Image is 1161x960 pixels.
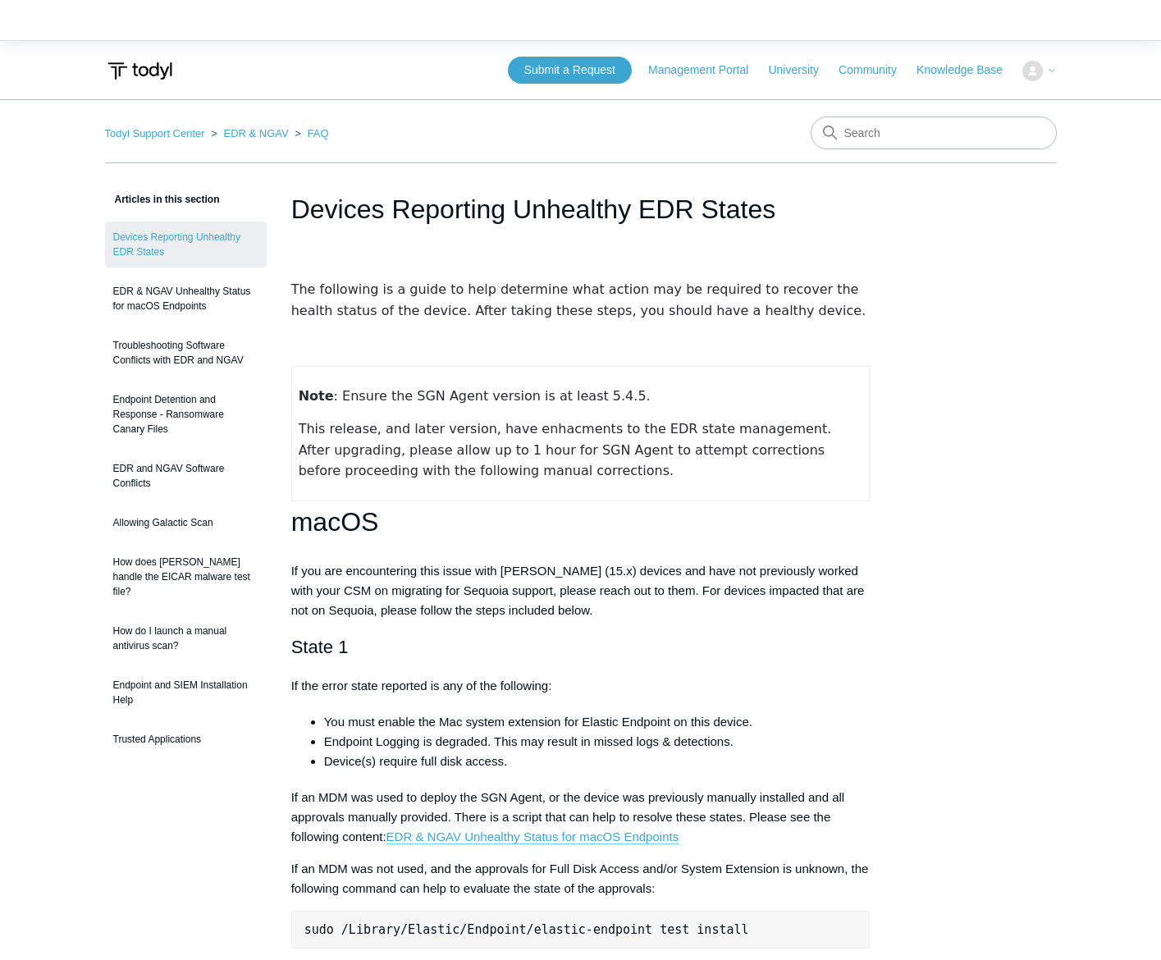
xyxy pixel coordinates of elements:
[299,388,651,404] span: : Ensure the SGN Agent version is at least 5.4.5.
[299,388,334,404] strong: Note
[839,62,913,79] a: Community
[105,194,220,205] span: Articles in this section
[324,712,871,732] li: You must enable the Mac system extension for Elastic Endpoint on this device.
[386,830,679,844] a: EDR & NGAV Unhealthy Status for macOS Endpoints
[308,127,329,139] a: FAQ
[105,546,267,607] a: How does [PERSON_NAME] handle the EICAR malware test file?
[105,127,208,139] li: Todyl Support Center
[105,56,175,86] img: Todyl Support Center Help Center home page
[291,127,328,139] li: FAQ
[105,615,267,661] a: How do I launch a manual antivirus scan?
[105,507,267,538] a: Allowing Galactic Scan
[208,127,291,139] li: EDR & NGAV
[105,330,267,376] a: Troubleshooting Software Conflicts with EDR and NGAV
[223,127,288,139] a: EDR & NGAV
[105,724,267,755] a: Trusted Applications
[105,127,205,139] a: Todyl Support Center
[291,190,871,229] h1: Devices Reporting Unhealthy EDR States
[105,384,267,445] a: Endpoint Detention and Response - Ransomware Canary Files
[105,222,267,267] a: Devices Reporting Unhealthy EDR States
[291,676,871,696] p: If the error state reported is any of the following:
[768,62,834,79] a: University
[291,633,871,661] h2: State 1
[324,752,871,771] li: Device(s) require full disk access.
[508,57,632,84] a: Submit a Request
[299,421,836,478] span: This release, and later version, have enhacments to the EDR state management. After upgrading, pl...
[291,281,866,318] span: The following is a guide to help determine what action may be required to recover the health stat...
[291,501,871,543] h1: macOS
[811,117,1057,149] input: Search
[291,859,871,898] p: If an MDM was not used, and the approvals for Full Disk Access and/or System Extension is unknown...
[291,561,871,620] p: If you are encountering this issue with [PERSON_NAME] (15.x) devices and have not previously work...
[105,453,267,499] a: EDR and NGAV Software Conflicts
[105,276,267,322] a: EDR & NGAV Unhealthy Status for macOS Endpoints
[324,732,871,752] li: Endpoint Logging is degraded. This may result in missed logs & detections.
[291,911,871,949] pre: sudo /Library/Elastic/Endpoint/elastic-endpoint test install
[291,788,871,847] p: If an MDM was used to deploy the SGN Agent, or the device was previously manually installed and a...
[916,62,1019,79] a: Knowledge Base
[648,62,765,79] a: Management Portal
[105,670,267,715] a: Endpoint and SIEM Installation Help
